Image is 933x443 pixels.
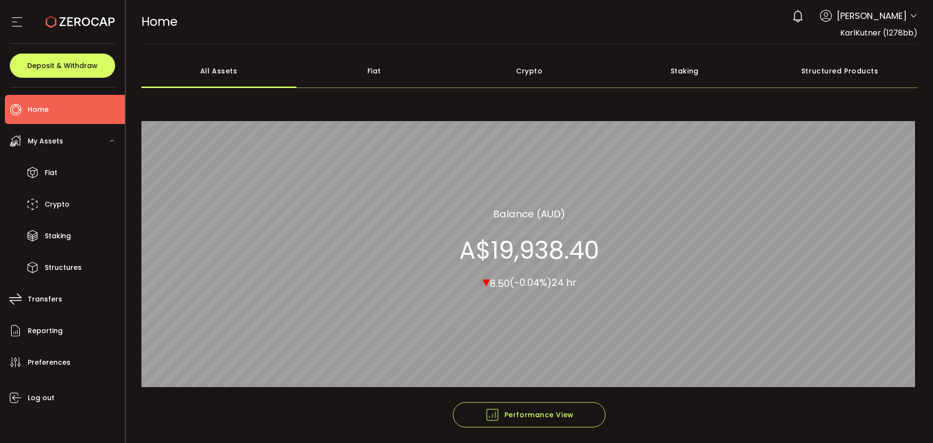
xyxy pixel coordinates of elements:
[141,13,177,30] span: Home
[296,54,452,88] div: Fiat
[28,324,63,338] span: Reporting
[45,166,57,180] span: Fiat
[27,62,98,69] span: Deposit & Withdraw
[884,396,933,443] iframe: Chat Widget
[45,261,82,275] span: Structures
[28,292,62,306] span: Transfers
[607,54,762,88] div: Staking
[840,27,917,38] span: KarlKutner (1278bb)
[141,54,297,88] div: All Assets
[28,134,63,148] span: My Assets
[10,53,115,78] button: Deposit & Withdraw
[452,54,607,88] div: Crypto
[28,103,49,117] span: Home
[490,276,510,290] span: 8.50
[552,276,576,289] span: 24 hr
[453,402,605,427] button: Performance View
[485,408,574,422] span: Performance View
[28,391,54,405] span: Log out
[45,197,69,212] span: Crypto
[45,229,71,243] span: Staking
[510,276,552,289] span: (-0.04%)
[28,355,70,370] span: Preferences
[837,9,907,22] span: [PERSON_NAME]
[762,54,918,88] div: Structured Products
[483,271,490,292] span: ▾
[459,235,599,265] section: A$19,938.40
[493,206,565,221] section: Balance (AUD)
